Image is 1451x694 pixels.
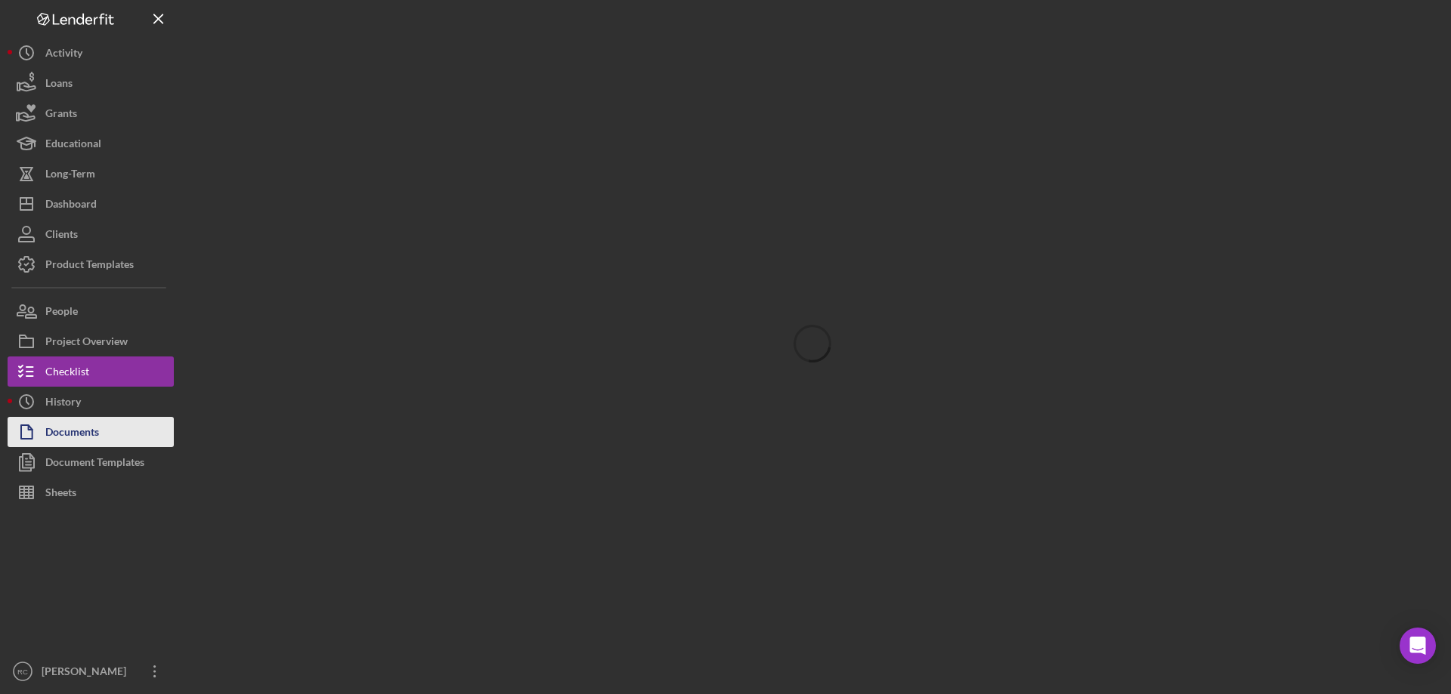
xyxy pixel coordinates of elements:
div: [PERSON_NAME] [38,656,136,690]
div: Clients [45,219,78,253]
button: Checklist [8,356,174,387]
div: Educational [45,128,101,162]
div: Product Templates [45,249,134,283]
div: Dashboard [45,189,97,223]
button: Clients [8,219,174,249]
button: Long-Term [8,159,174,189]
button: Activity [8,38,174,68]
button: Sheets [8,477,174,507]
button: Dashboard [8,189,174,219]
div: Open Intercom Messenger [1400,628,1436,664]
button: History [8,387,174,417]
div: Long-Term [45,159,95,193]
div: Project Overview [45,326,128,360]
div: Checklist [45,356,89,390]
button: People [8,296,174,326]
div: Sheets [45,477,76,511]
div: Activity [45,38,82,72]
div: Loans [45,68,73,102]
button: Grants [8,98,174,128]
button: Educational [8,128,174,159]
div: History [45,387,81,421]
div: Grants [45,98,77,132]
button: Project Overview [8,326,174,356]
div: Documents [45,417,99,451]
div: People [45,296,78,330]
button: RC[PERSON_NAME] [8,656,174,686]
button: Documents [8,417,174,447]
button: Product Templates [8,249,174,279]
text: RC [17,668,28,676]
button: Loans [8,68,174,98]
button: Document Templates [8,447,174,477]
div: Document Templates [45,447,144,481]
